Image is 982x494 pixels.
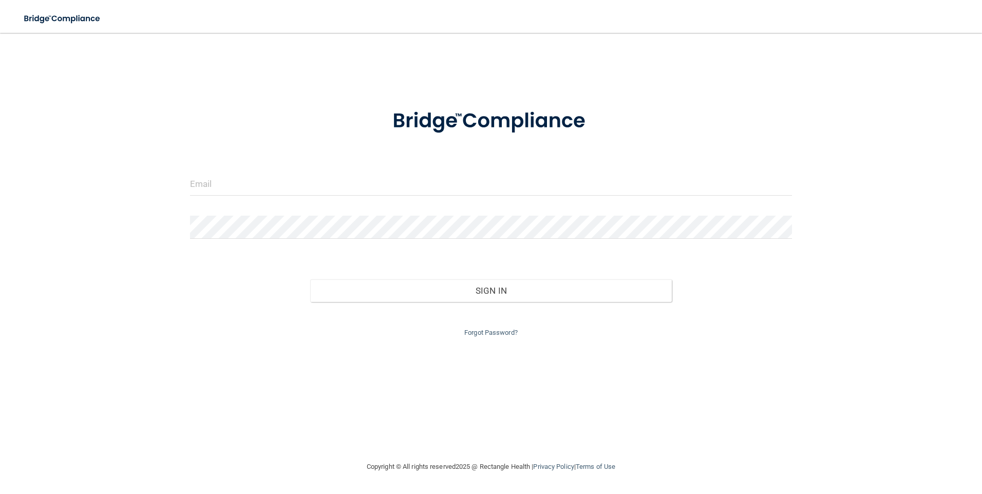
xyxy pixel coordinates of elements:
img: bridge_compliance_login_screen.278c3ca4.svg [371,94,611,148]
iframe: Drift Widget Chat Controller [804,421,970,462]
a: Privacy Policy [533,463,574,470]
div: Copyright © All rights reserved 2025 @ Rectangle Health | | [304,450,678,483]
a: Terms of Use [576,463,615,470]
a: Forgot Password? [464,329,518,336]
img: bridge_compliance_login_screen.278c3ca4.svg [15,8,110,29]
button: Sign In [310,279,672,302]
input: Email [190,173,792,196]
